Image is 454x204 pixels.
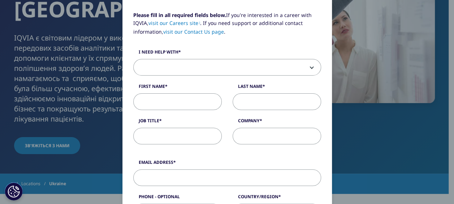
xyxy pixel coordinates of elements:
label: Email Address [133,159,321,169]
label: First Name [133,83,222,93]
label: Phone - Optional [133,194,222,204]
label: Job Title [133,118,222,128]
label: Last Name [233,83,321,93]
p: If you're interested in a career with IQVIA, . If you need support or additional contact informat... [133,11,321,41]
button: Cookies Settings [5,182,23,200]
strong: Please fill in all required fields below. [133,12,226,18]
a: visit our Careers site [148,20,200,26]
label: Country/Region [233,194,321,204]
label: I need help with [133,49,321,59]
label: Company [233,118,321,128]
a: visit our Contact Us page [163,28,224,35]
